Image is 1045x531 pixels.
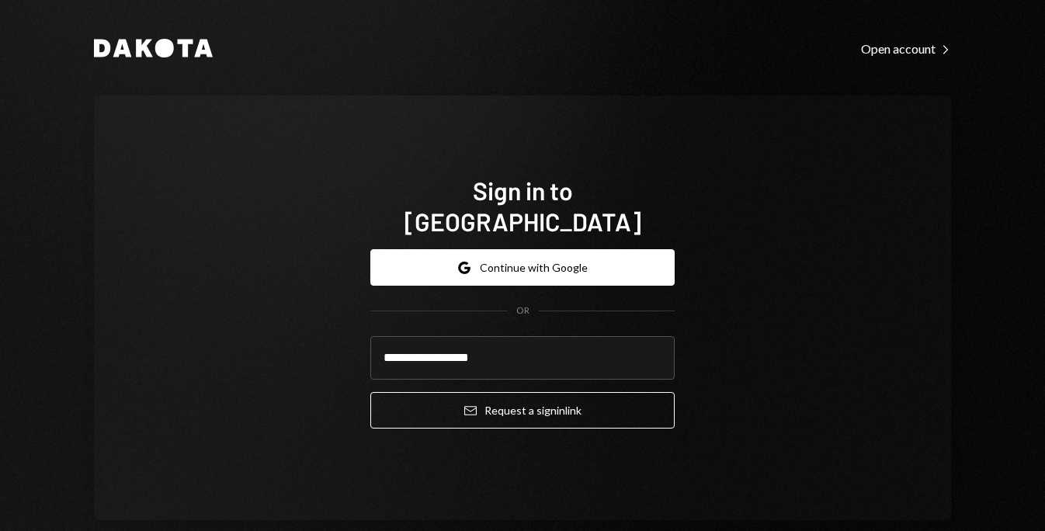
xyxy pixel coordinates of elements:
[861,41,951,57] div: Open account
[516,304,529,318] div: OR
[370,392,675,429] button: Request a signinlink
[861,40,951,57] a: Open account
[370,175,675,237] h1: Sign in to [GEOGRAPHIC_DATA]
[370,249,675,286] button: Continue with Google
